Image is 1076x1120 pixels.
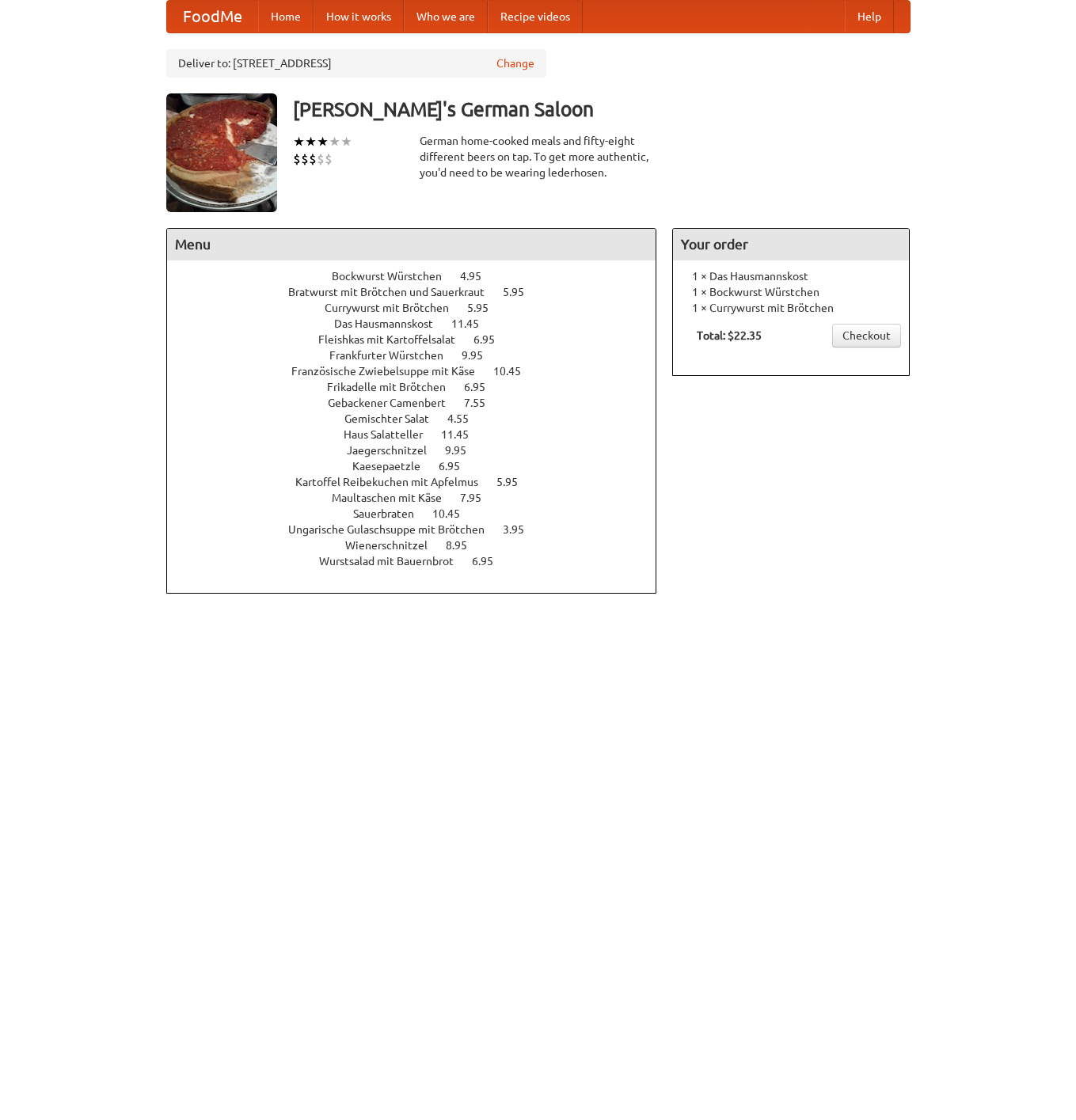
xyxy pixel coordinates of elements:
a: Checkout [832,324,901,347]
span: Currywurst mit Brötchen [325,302,465,314]
span: Kaesepaetzle [352,460,436,473]
span: Französische Zwiebelsuppe mit Käse [291,365,491,378]
a: Who we are [404,1,488,32]
li: $ [293,150,301,168]
span: 6.95 [464,381,501,393]
li: 1 × Bockwurst Würstchen [681,284,901,300]
a: Bratwurst mit Brötchen und Sauerkraut 5.95 [288,286,553,298]
a: Haus Salatteller 11.45 [344,428,498,441]
span: 10.45 [493,365,537,378]
a: Französische Zwiebelsuppe mit Käse 10.45 [291,365,550,378]
li: $ [309,150,317,168]
span: 11.45 [441,428,485,441]
div: Deliver to: [STREET_ADDRESS] [166,49,546,78]
b: Total: $22.35 [697,329,762,342]
div: German home-cooked meals and fifty-eight different beers on tap. To get more authentic, you'd nee... [420,133,657,180]
a: Recipe videos [488,1,583,32]
h4: Menu [167,229,656,260]
span: Wienerschnitzel [345,539,443,552]
a: Fleishkas mit Kartoffelsalat 6.95 [318,333,524,346]
li: ★ [293,133,305,150]
span: 6.95 [439,460,476,473]
span: 5.95 [503,286,540,298]
li: 1 × Currywurst mit Brötchen [681,300,901,316]
span: 6.95 [472,555,509,568]
a: How it works [314,1,404,32]
a: Help [845,1,894,32]
span: Fleishkas mit Kartoffelsalat [318,333,471,346]
a: Wienerschnitzel 8.95 [345,539,496,552]
li: $ [325,150,333,168]
span: 11.45 [451,317,495,330]
a: Home [258,1,314,32]
li: $ [317,150,325,168]
span: 10.45 [432,507,476,520]
h3: [PERSON_NAME]'s German Saloon [293,93,911,125]
li: ★ [305,133,317,150]
a: Wurstsalad mit Bauernbrot 6.95 [319,555,523,568]
a: Maultaschen mit Käse 7.95 [332,492,511,504]
li: 1 × Das Hausmannskost [681,268,901,284]
a: Gebackener Camenbert 7.55 [328,397,515,409]
span: Sauerbraten [353,507,430,520]
span: Bratwurst mit Brötchen und Sauerkraut [288,286,500,298]
span: 4.95 [460,270,497,283]
span: 9.95 [462,349,499,362]
a: Change [496,55,534,71]
span: 7.95 [460,492,497,504]
a: Frankfurter Würstchen 9.95 [329,349,512,362]
span: Gemischter Salat [344,412,445,425]
li: $ [301,150,309,168]
li: ★ [329,133,340,150]
a: Currywurst mit Brötchen 5.95 [325,302,518,314]
span: Kartoffel Reibekuchen mit Apfelmus [295,476,494,488]
h4: Your order [673,229,909,260]
a: Jaegerschnitzel 9.95 [347,444,496,457]
span: 8.95 [446,539,483,552]
span: Frankfurter Würstchen [329,349,459,362]
a: Kaesepaetzle 6.95 [352,460,489,473]
span: Gebackener Camenbert [328,397,462,409]
span: 6.95 [473,333,511,346]
span: Frikadelle mit Brötchen [327,381,462,393]
a: Das Hausmannskost 11.45 [334,317,508,330]
a: Ungarische Gulaschsuppe mit Brötchen 3.95 [288,523,553,536]
li: ★ [340,133,352,150]
span: 7.55 [464,397,501,409]
span: Ungarische Gulaschsuppe mit Brötchen [288,523,500,536]
a: Gemischter Salat 4.55 [344,412,498,425]
span: 5.95 [496,476,534,488]
span: 3.95 [503,523,540,536]
a: Bockwurst Würstchen 4.95 [332,270,511,283]
a: FoodMe [167,1,258,32]
a: Kartoffel Reibekuchen mit Apfelmus 5.95 [295,476,547,488]
span: Haus Salatteller [344,428,439,441]
a: Frikadelle mit Brötchen 6.95 [327,381,515,393]
span: Das Hausmannskost [334,317,449,330]
span: Maultaschen mit Käse [332,492,458,504]
li: ★ [317,133,329,150]
span: 9.95 [445,444,482,457]
span: 5.95 [467,302,504,314]
span: Bockwurst Würstchen [332,270,458,283]
a: Sauerbraten 10.45 [353,507,489,520]
span: Jaegerschnitzel [347,444,443,457]
span: Wurstsalad mit Bauernbrot [319,555,470,568]
span: 4.55 [447,412,485,425]
img: angular.jpg [166,93,277,212]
